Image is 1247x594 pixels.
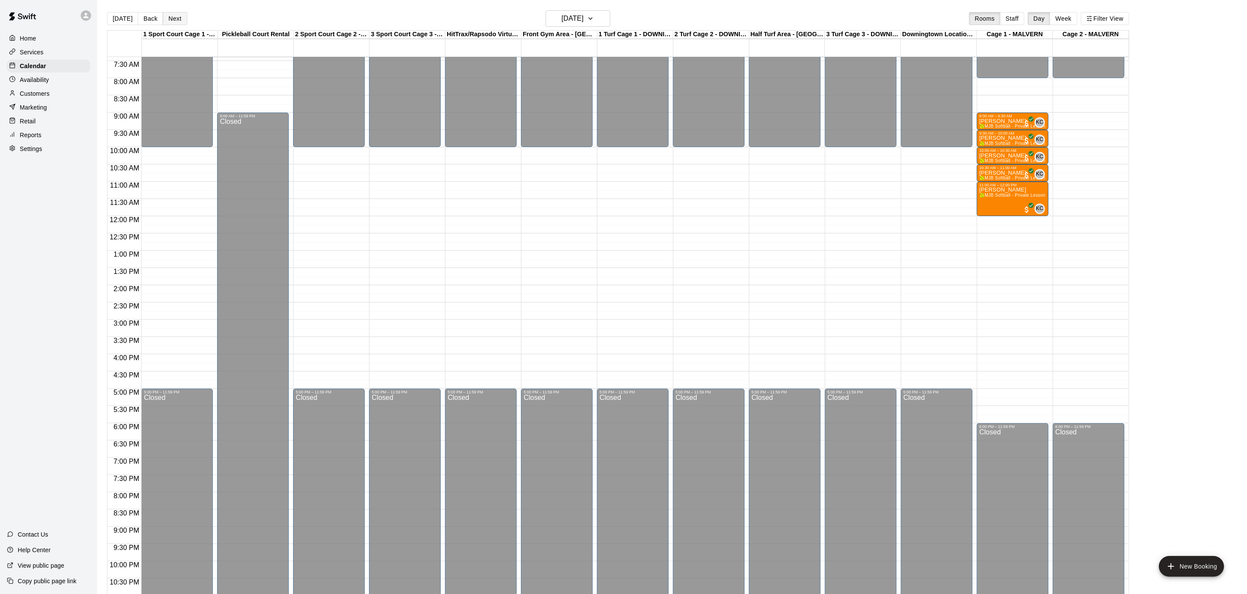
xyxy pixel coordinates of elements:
[218,31,294,39] div: Pickleball Court Rental
[1038,135,1045,145] span: Kasey Collins
[112,95,142,103] span: 8:30 AM
[597,31,673,39] div: 1 Turf Cage 1 - DOWNINGTOWN
[372,390,438,394] div: 5:00 PM – 11:59 PM
[108,164,142,172] span: 10:30 AM
[20,48,44,57] p: Services
[7,129,90,141] a: Reports
[1038,152,1045,162] span: Kasey Collins
[7,101,90,114] div: Marketing
[7,115,90,128] a: Retail
[7,87,90,100] a: Customers
[142,31,218,39] div: 1 Sport Court Cage 1 - DOWNINGTOWN
[7,32,90,45] a: Home
[979,176,1151,180] span: 🥎MJB Softball - Private Lesson - 30 Minute - [GEOGRAPHIC_DATA] LOCATION🥎
[112,130,142,137] span: 9:30 AM
[1023,119,1031,128] span: All customers have paid
[369,31,445,39] div: 3 Sport Court Cage 3 - DOWNINGTOWN
[111,406,142,413] span: 5:30 PM
[112,61,142,68] span: 7:30 AM
[1023,136,1031,145] span: All customers have paid
[979,158,1151,163] span: 🥎MJB Softball - Private Lesson - 30 Minute - [GEOGRAPHIC_DATA] LOCATION🥎
[903,390,970,394] div: 5:00 PM – 11:59 PM
[1035,117,1045,128] div: Kasey Collins
[107,578,141,586] span: 10:30 PM
[448,390,514,394] div: 5:00 PM – 11:59 PM
[1053,31,1129,39] div: Cage 2 - MALVERN
[111,285,142,292] span: 2:00 PM
[979,183,1046,187] div: 11:00 AM – 12:00 PM
[1000,12,1025,25] button: Staff
[20,34,36,43] p: Home
[979,166,1046,170] div: 10:30 AM – 11:00 AM
[20,145,42,153] p: Settings
[138,12,163,25] button: Back
[1035,169,1045,179] div: Kasey Collins
[749,31,825,39] div: Half Turf Area - [GEOGRAPHIC_DATA]
[111,268,142,275] span: 1:30 PM
[825,31,901,39] div: 3 Turf Cage 3 - DOWNINGTOWN
[7,60,90,72] a: Calendar
[979,124,1151,129] span: 🥎MJB Softball - Private Lesson - 30 Minute - [GEOGRAPHIC_DATA] LOCATION🥎
[107,216,141,223] span: 12:00 PM
[979,114,1046,118] div: 9:00 AM – 9:30 AM
[112,78,142,85] span: 8:00 AM
[112,113,142,120] span: 9:00 AM
[7,142,90,155] div: Settings
[163,12,187,25] button: Next
[524,390,590,394] div: 5:00 PM – 11:59 PM
[1081,12,1129,25] button: Filter View
[7,46,90,59] div: Services
[1023,171,1031,179] span: All customers have paid
[1038,204,1045,214] span: Kasey Collins
[108,182,142,189] span: 11:00 AM
[546,10,610,27] button: [DATE]
[1036,170,1043,179] span: KC
[979,193,1151,198] span: 🥎MJB Softball - Private Lesson - 60 Minute - [GEOGRAPHIC_DATA] LOCATION🥎
[977,182,1048,216] div: 11:00 AM – 12:00 PM: Ava Spear
[977,31,1053,39] div: Cage 1 - MALVERN
[20,75,49,84] p: Availability
[296,390,362,394] div: 5:00 PM – 11:59 PM
[111,354,142,361] span: 4:00 PM
[1038,117,1045,128] span: Kasey Collins
[108,147,142,154] span: 10:00 AM
[111,423,142,431] span: 6:00 PM
[676,390,742,394] div: 5:00 PM – 11:59 PM
[20,117,36,126] p: Retail
[111,440,142,448] span: 6:30 PM
[111,251,142,258] span: 1:00 PM
[1035,204,1045,214] div: Kasey Collins
[901,31,977,39] div: Downingtown Location - OUTDOOR Turf Area
[20,103,47,112] p: Marketing
[1036,135,1043,144] span: KC
[1035,152,1045,162] div: Kasey Collins
[1036,118,1043,127] span: KC
[111,475,142,482] span: 7:30 PM
[108,199,142,206] span: 11:30 AM
[107,233,141,241] span: 12:30 PM
[111,302,142,310] span: 2:30 PM
[600,390,666,394] div: 5:00 PM – 11:59 PM
[979,424,1046,429] div: 6:00 PM – 11:59 PM
[111,458,142,465] span: 7:00 PM
[107,561,141,569] span: 10:00 PM
[18,577,76,585] p: Copy public page link
[977,147,1048,164] div: 10:00 AM – 10:30 AM: Cara Pilotti
[144,390,210,394] div: 5:00 PM – 11:59 PM
[18,546,51,554] p: Help Center
[977,130,1048,147] div: 9:30 AM – 10:00 AM: Cassidy Selcher
[107,12,138,25] button: [DATE]
[673,31,749,39] div: 2 Turf Cage 2 - DOWNINGTOWN
[20,62,46,70] p: Calendar
[220,114,286,118] div: 9:00 AM – 11:59 PM
[562,13,584,25] h6: [DATE]
[1023,154,1031,162] span: All customers have paid
[18,561,64,570] p: View public page
[445,31,521,39] div: HitTrax/Rapsodo Virtual Reality Rental Cage - 16'x35'
[294,31,370,39] div: 2 Sport Court Cage 2 - DOWNINGTOWN
[969,12,1000,25] button: Rooms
